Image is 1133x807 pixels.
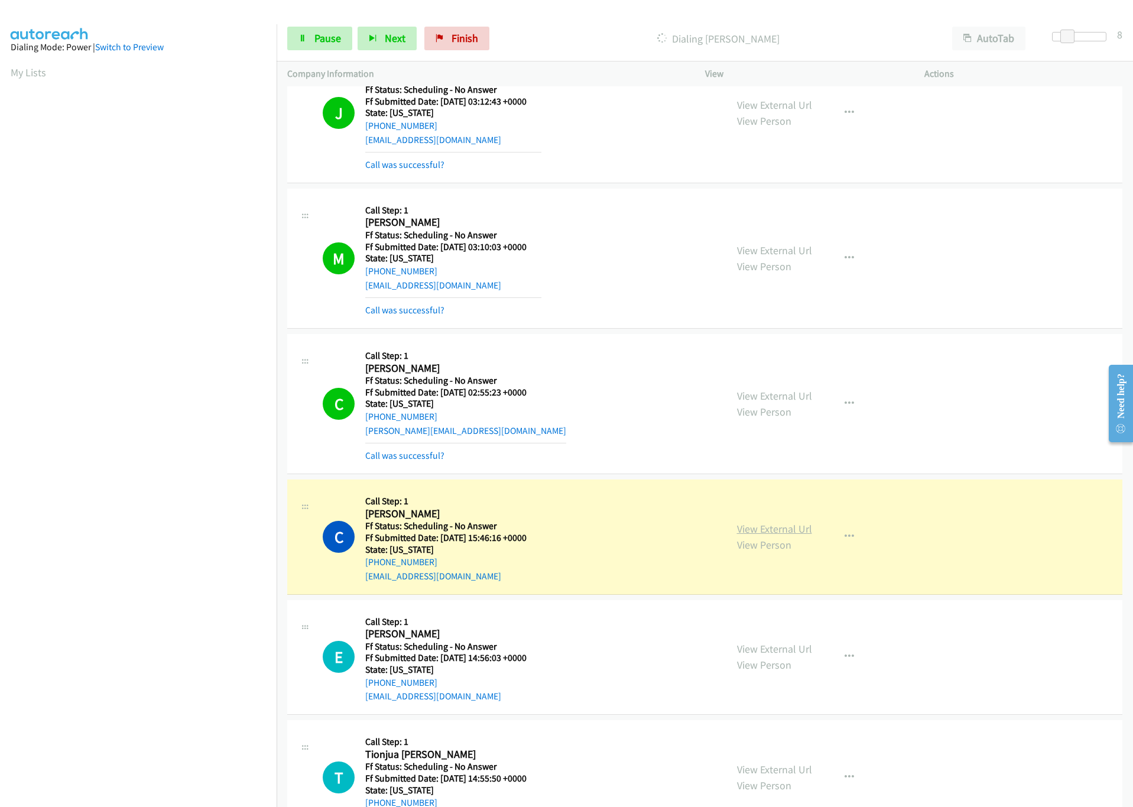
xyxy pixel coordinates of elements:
a: [PHONE_NUMBER] [365,677,437,688]
p: Dialing [PERSON_NAME] [505,31,931,47]
a: [EMAIL_ADDRESS][DOMAIN_NAME] [365,571,501,582]
a: Finish [424,27,489,50]
h5: Ff Submitted Date: [DATE] 03:12:43 +0000 [365,96,541,108]
a: [PHONE_NUMBER] [365,411,437,422]
a: [EMAIL_ADDRESS][DOMAIN_NAME] [365,280,501,291]
h5: State: [US_STATE] [365,785,527,796]
a: View External Url [737,522,812,536]
span: Next [385,31,405,45]
h1: C [323,388,355,420]
a: [PHONE_NUMBER] [365,120,437,131]
a: Pause [287,27,352,50]
a: [PHONE_NUMBER] [365,265,437,277]
span: Finish [452,31,478,45]
h5: Ff Status: Scheduling - No Answer [365,761,527,773]
h5: Ff Status: Scheduling - No Answer [365,520,527,532]
a: [EMAIL_ADDRESS][DOMAIN_NAME] [365,691,501,702]
a: [EMAIL_ADDRESS][DOMAIN_NAME] [365,134,501,145]
div: Dialing Mode: Power | [11,40,266,54]
h5: Ff Submitted Date: [DATE] 14:55:50 +0000 [365,773,527,785]
a: View Person [737,114,791,128]
h2: [PERSON_NAME] [365,507,527,521]
h2: Tionjua [PERSON_NAME] [365,748,527,761]
h5: Call Step: 1 [365,495,527,507]
h5: Ff Status: Scheduling - No Answer [365,84,541,96]
iframe: Dialpad [11,91,277,653]
a: View Person [737,779,791,792]
iframe: Resource Center [1099,356,1133,451]
h2: [PERSON_NAME] [365,627,527,641]
h5: Ff Submitted Date: [DATE] 15:46:16 +0000 [365,532,527,544]
span: Pause [314,31,341,45]
div: 8 [1117,27,1122,43]
h5: State: [US_STATE] [365,107,541,119]
h5: Call Step: 1 [365,205,541,216]
h5: Ff Submitted Date: [DATE] 14:56:03 +0000 [365,652,527,664]
a: Call was successful? [365,450,444,461]
p: Company Information [287,67,684,81]
a: View Person [737,260,791,273]
a: [PHONE_NUMBER] [365,556,437,568]
a: View Person [737,538,791,552]
h5: State: [US_STATE] [365,544,527,556]
a: View External Url [737,244,812,257]
h1: M [323,242,355,274]
h5: Ff Status: Scheduling - No Answer [365,375,566,387]
h5: State: [US_STATE] [365,252,541,264]
a: View External Url [737,642,812,656]
div: The call is yet to be attempted [323,641,355,673]
a: View External Url [737,389,812,403]
h5: Ff Submitted Date: [DATE] 02:55:23 +0000 [365,387,566,398]
div: The call is yet to be attempted [323,761,355,793]
h1: T [323,761,355,793]
h5: State: [US_STATE] [365,664,527,676]
a: View External Url [737,98,812,112]
a: View Person [737,405,791,419]
h5: Ff Status: Scheduling - No Answer [365,641,527,653]
a: View External Url [737,763,812,776]
h5: Call Step: 1 [365,350,566,362]
p: View [705,67,903,81]
a: My Lists [11,66,46,79]
h5: Ff Status: Scheduling - No Answer [365,229,541,241]
h1: E [323,641,355,673]
h5: State: [US_STATE] [365,398,566,410]
h5: Call Step: 1 [365,616,527,628]
button: Next [358,27,417,50]
button: AutoTab [952,27,1025,50]
h5: Call Step: 1 [365,736,527,748]
a: View Person [737,658,791,672]
h2: [PERSON_NAME] [365,362,541,375]
a: Call was successful? [365,159,444,170]
h2: [PERSON_NAME] [365,216,541,229]
a: Switch to Preview [95,41,164,53]
a: [PERSON_NAME][EMAIL_ADDRESS][DOMAIN_NAME] [365,425,566,436]
h5: Ff Submitted Date: [DATE] 03:10:03 +0000 [365,241,541,253]
p: Actions [924,67,1122,81]
a: Call was successful? [365,304,444,316]
h1: J [323,97,355,129]
h1: C [323,521,355,553]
